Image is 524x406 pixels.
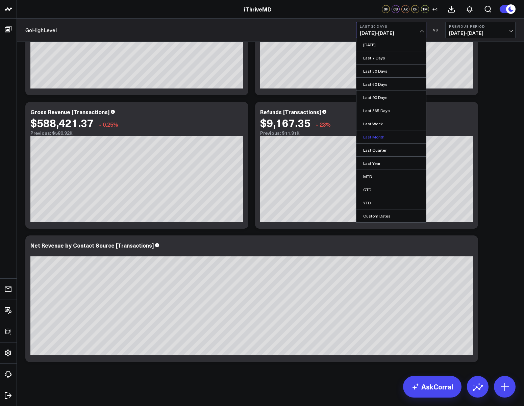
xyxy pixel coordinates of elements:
[356,157,426,170] a: Last Year
[449,30,512,36] span: [DATE] - [DATE]
[103,121,118,128] span: 0.25%
[260,130,473,136] div: Previous: $11.91K
[360,24,423,28] b: Last 30 Days
[356,130,426,143] a: Last Month
[356,65,426,77] a: Last 30 Days
[244,5,272,13] a: iThriveMD
[421,5,429,13] div: TM
[30,242,154,249] div: Net Revenue by Contact Source [Transactions]
[30,117,94,129] div: $588,421.37
[260,108,321,116] div: Refunds [Transactions]
[392,5,400,13] div: CS
[356,144,426,156] a: Last Quarter
[401,5,409,13] div: AK
[382,5,390,13] div: SF
[30,108,109,116] div: Gross Revenue [Transactions]
[431,5,439,13] button: +4
[99,120,101,129] span: ↓
[356,104,426,117] a: Last 365 Days
[356,209,426,222] a: Custom Dates
[260,117,310,129] div: $9,167.35
[356,117,426,130] a: Last Week
[356,183,426,196] a: QTD
[432,7,438,11] span: + 4
[30,130,243,136] div: Previous: $589.92K
[430,28,442,32] div: VS
[360,30,423,36] span: [DATE] - [DATE]
[411,5,419,13] div: CH
[320,121,331,128] span: 23%
[356,78,426,91] a: Last 60 Days
[356,91,426,104] a: Last 90 Days
[449,24,512,28] b: Previous Period
[403,376,461,398] a: AskCorral
[356,38,426,51] a: [DATE]
[445,22,516,38] button: Previous Period[DATE]-[DATE]
[316,120,318,129] span: ↓
[356,170,426,183] a: MTD
[356,196,426,209] a: YTD
[356,51,426,64] a: Last 7 Days
[25,26,57,34] a: GoHighLevel
[356,22,426,38] button: Last 30 Days[DATE]-[DATE]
